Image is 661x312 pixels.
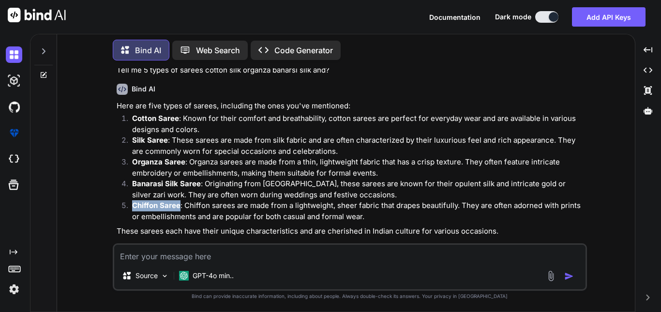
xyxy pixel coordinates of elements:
p: Web Search [196,45,240,56]
strong: Silk Saree [132,135,168,145]
img: GPT-4o mini [179,271,189,281]
p: : Organza sarees are made from a thin, lightweight fabric that has a crisp texture. They often fe... [132,157,585,178]
strong: Cotton Saree [132,114,179,123]
p: GPT-4o min.. [193,271,234,281]
p: These sarees each have their unique characteristics and are cherished in Indian culture for vario... [117,226,585,237]
h6: Bind AI [132,84,155,94]
p: Bind can provide inaccurate information, including about people. Always double-check its answers.... [113,293,587,300]
p: : Originating from [GEOGRAPHIC_DATA], these sarees are known for their opulent silk and intricate... [132,178,585,200]
img: settings [6,281,22,297]
img: Bind AI [8,8,66,22]
strong: Organza Saree [132,157,185,166]
p: Source [135,271,158,281]
img: Pick Models [161,272,169,280]
img: icon [564,271,574,281]
img: githubDark [6,99,22,115]
img: darkChat [6,46,22,63]
p: : Known for their comfort and breathability, cotton sarees are perfect for everyday wear and are ... [132,113,585,135]
p: Tell me 5 types of sarees cotton silk organza banarsi silk and? [117,65,585,76]
span: Documentation [429,13,481,21]
img: cloudideIcon [6,151,22,167]
p: Here are five types of sarees, including the ones you've mentioned: [117,101,585,112]
img: premium [6,125,22,141]
span: Dark mode [495,12,531,22]
strong: Banarasi Silk Saree [132,179,201,188]
p: : Chiffon sarees are made from a lightweight, sheer fabric that drapes beautifully. They are ofte... [132,200,585,222]
button: Documentation [429,12,481,22]
p: : These sarees are made from silk fabric and are often characterized by their luxurious feel and ... [132,135,585,157]
img: attachment [545,270,556,282]
strong: Chiffon Saree [132,201,180,210]
p: Code Generator [274,45,333,56]
button: Add API Keys [572,7,646,27]
p: Bind AI [135,45,161,56]
img: darkAi-studio [6,73,22,89]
